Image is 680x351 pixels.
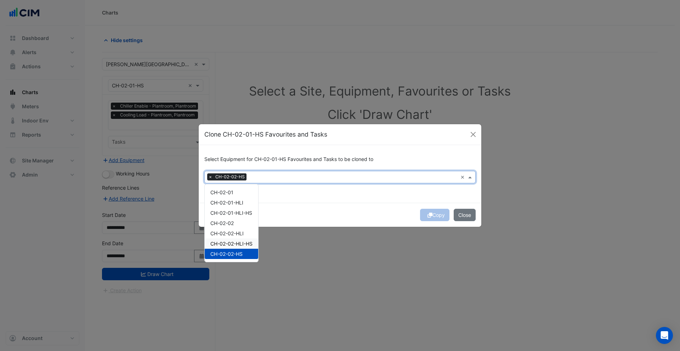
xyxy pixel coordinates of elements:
[210,210,252,216] span: CH-02-01-HLI-HS
[207,173,214,180] span: ×
[454,209,476,221] button: Close
[460,173,466,181] span: Clear
[204,130,327,139] h5: Clone CH-02-01-HS Favourites and Tasks
[210,200,243,206] span: CH-02-01-HLI
[204,183,226,191] button: Select All
[210,220,234,226] span: CH-02-02
[210,189,233,195] span: CH-02-01
[214,173,246,180] span: CH-02-02-HS
[468,129,478,140] button: Close
[204,184,259,262] ng-dropdown-panel: Options list
[656,327,673,344] div: Open Intercom Messenger
[210,251,243,257] span: CH-02-02-HS
[210,230,244,236] span: CH-02-02-HLI
[210,241,253,247] span: CH-02-02-HLI-HS
[204,156,476,162] h6: Select Equipment for CH-02-01-HS Favourites and Tasks to be cloned to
